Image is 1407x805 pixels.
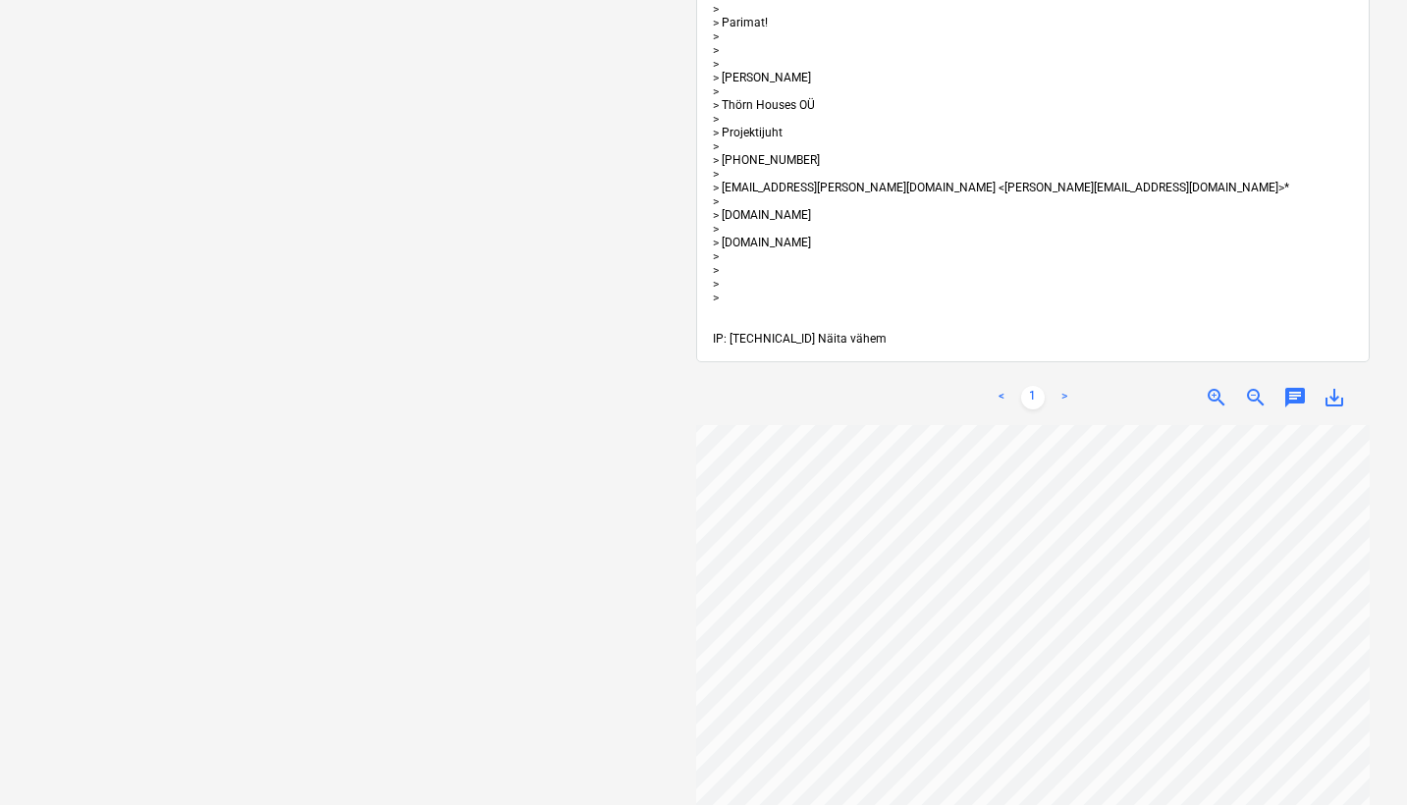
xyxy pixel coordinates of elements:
[713,208,811,222] span: > [DOMAIN_NAME]
[713,263,719,277] span: >
[713,84,719,98] span: >
[1053,386,1076,409] a: Next page
[818,332,887,346] span: Näita vähem
[713,112,719,126] span: >
[713,181,1289,194] span: > [EMAIL_ADDRESS][PERSON_NAME][DOMAIN_NAME] <[PERSON_NAME][EMAIL_ADDRESS][DOMAIN_NAME]>*
[1205,386,1228,409] span: zoom_in
[1283,386,1307,409] span: chat
[713,167,719,181] span: >
[713,139,719,153] span: >
[713,71,811,84] span: > [PERSON_NAME]
[713,43,719,57] span: >
[713,126,783,139] span: > Projektijuht
[1323,386,1346,409] span: save_alt
[713,194,719,208] span: >
[713,98,815,112] span: > Thörn Houses OÜ
[713,29,719,43] span: >
[713,57,719,71] span: >
[1021,386,1045,409] a: Page 1 is your current page
[713,2,719,16] span: >
[713,222,719,236] span: >
[990,386,1013,409] a: Previous page
[713,249,719,263] span: >
[713,291,719,304] span: >
[713,332,815,346] span: IP: [TECHNICAL_ID]
[713,153,820,167] span: > [PHONE_NUMBER]
[713,236,811,249] span: > [DOMAIN_NAME]
[713,277,719,291] span: >
[713,16,768,29] span: > Parimat!
[1244,386,1268,409] span: zoom_out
